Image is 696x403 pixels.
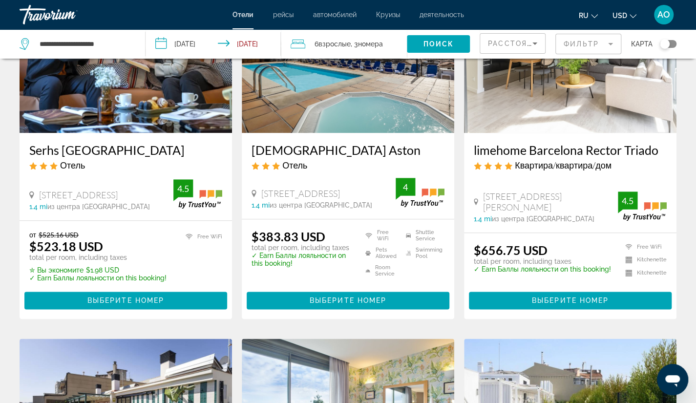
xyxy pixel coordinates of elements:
span: Выберите номер [87,297,164,304]
a: Круизы [376,11,400,19]
button: Toggle map [653,40,676,48]
li: Swimming Pool [401,247,444,259]
div: 4.5 [618,195,637,207]
a: limehome Barcelona Rector Triado [474,143,667,157]
mat-select: Sort by [488,38,537,49]
a: Выберите номер [24,294,227,304]
button: Выберите номер [24,292,227,309]
iframe: Кнопка запуска окна обмена сообщениями [657,364,688,395]
a: деятельность [420,11,464,19]
span: Выберите номер [310,297,386,304]
a: рейсы [273,11,294,19]
span: номера [358,40,382,48]
a: [DEMOGRAPHIC_DATA] Aston [252,143,444,157]
a: автомобилей [313,11,357,19]
ins: $523.18 USD [29,239,103,254]
img: trustyou-badge.svg [173,179,222,208]
span: 6 [314,37,350,51]
img: trustyou-badge.svg [618,191,667,220]
li: Free WiFi [620,243,667,251]
button: Change language [579,8,598,22]
button: Выберите номер [247,292,449,309]
span: , 3 [350,37,382,51]
a: Выберите номер [247,294,449,304]
li: Kitchenette [620,269,667,277]
a: Travorium [20,2,117,27]
li: Pets Allowed [360,247,401,259]
del: $525.16 USD [39,231,79,239]
a: Отели [232,11,253,19]
span: 1.4 mi [29,203,47,211]
button: Check-in date: Oct 9, 2025 Check-out date: Oct 11, 2025 [146,29,281,59]
span: Выберите номер [532,297,609,304]
li: Free WiFi [181,231,222,243]
ins: $656.75 USD [474,243,548,257]
p: $1.98 USD [29,266,167,274]
p: ✓ Earn Баллы лояльности on this booking! [29,274,167,282]
span: Расстояние [488,40,544,47]
p: total per room, including taxes [29,254,167,261]
span: Квартира/квартира/дом [515,160,612,170]
li: Room Service [360,264,401,277]
span: от [29,231,36,239]
span: [STREET_ADDRESS] [261,188,340,199]
span: ru [579,12,589,20]
p: total per room, including taxes [252,244,353,252]
button: Travelers: 6 adults, 0 children [281,29,407,59]
p: total per room, including taxes [474,257,611,265]
span: Отель [282,160,307,170]
ins: $383.83 USD [252,229,325,244]
li: Shuttle Service [401,229,444,242]
span: Отель [60,160,85,170]
button: Change currency [612,8,636,22]
span: из центра [GEOGRAPHIC_DATA] [47,203,150,211]
span: 1.4 mi [252,201,270,209]
span: [STREET_ADDRESS] [39,190,118,200]
div: 3 star Hotel [29,160,222,170]
div: 4 [396,181,415,193]
div: 4 star Apartment [474,160,667,170]
span: AO [657,10,670,20]
div: 3 star Hotel [252,160,444,170]
button: User Menu [651,4,676,25]
span: из центра [GEOGRAPHIC_DATA] [492,215,594,223]
li: Kitchenette [620,256,667,264]
div: 4.5 [173,183,193,194]
li: Free WiFi [360,229,401,242]
a: Serhs [GEOGRAPHIC_DATA] [29,143,222,157]
button: Выберите номер [469,292,672,309]
span: [STREET_ADDRESS][PERSON_NAME] [483,191,618,212]
span: Поиск [423,40,454,48]
p: ✓ Earn Баллы лояльности on this booking! [252,252,353,267]
button: Filter [555,33,621,55]
span: 1.4 mi [474,215,492,223]
p: ✓ Earn Баллы лояльности on this booking! [474,265,611,273]
span: ✮ Вы экономите [29,266,84,274]
button: Поиск [407,35,470,53]
a: Выберите номер [469,294,672,304]
span: USD [612,12,627,20]
span: из центра [GEOGRAPHIC_DATA] [270,201,372,209]
img: trustyou-badge.svg [396,178,444,207]
span: Взрослые [318,40,350,48]
span: карта [631,37,653,51]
